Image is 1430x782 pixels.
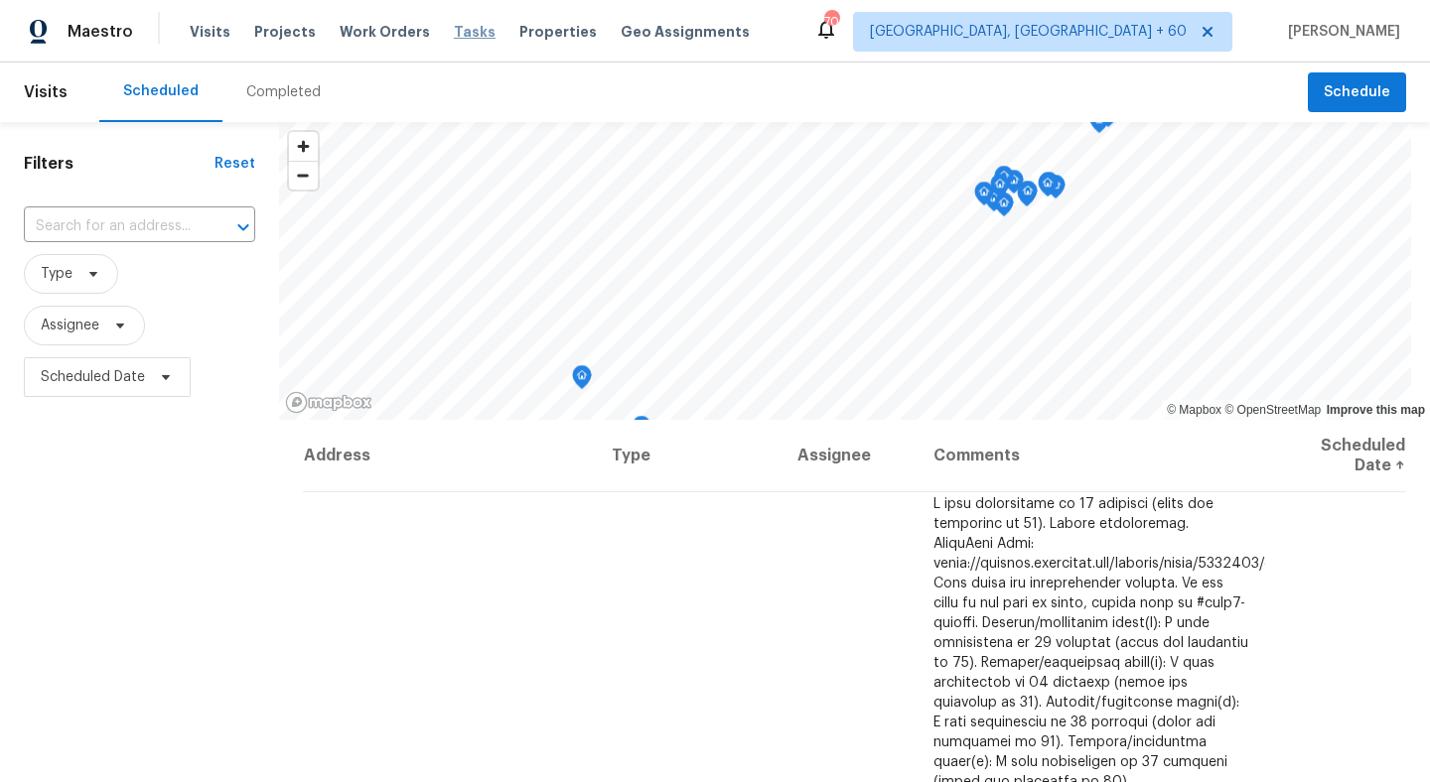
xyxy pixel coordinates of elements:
[246,82,321,102] div: Completed
[229,213,257,241] button: Open
[782,420,918,492] th: Assignee
[454,25,496,39] span: Tasks
[303,420,596,492] th: Address
[990,174,1010,204] div: Map marker
[214,154,255,174] div: Reset
[994,166,1014,196] div: Map marker
[870,22,1187,42] span: [GEOGRAPHIC_DATA], [GEOGRAPHIC_DATA] + 60
[1039,172,1059,202] div: Map marker
[1265,420,1406,492] th: Scheduled Date ↑
[572,365,592,396] div: Map marker
[123,81,199,101] div: Scheduled
[41,316,99,335] span: Assignee
[1167,403,1221,417] a: Mapbox
[596,420,782,492] th: Type
[974,182,994,212] div: Map marker
[1308,72,1406,113] button: Schedule
[918,420,1265,492] th: Comments
[1038,173,1058,203] div: Map marker
[24,70,68,114] span: Visits
[279,122,1411,420] canvas: Map
[519,22,597,42] span: Properties
[824,12,838,32] div: 704
[632,416,651,447] div: Map marker
[289,132,318,161] button: Zoom in
[41,264,72,284] span: Type
[1089,109,1109,140] div: Map marker
[1046,175,1066,205] div: Map marker
[1017,183,1037,213] div: Map marker
[621,22,750,42] span: Geo Assignments
[68,22,133,42] span: Maestro
[24,211,200,242] input: Search for an address...
[1004,170,1024,200] div: Map marker
[289,162,318,190] span: Zoom out
[289,161,318,190] button: Zoom out
[254,22,316,42] span: Projects
[994,193,1014,223] div: Map marker
[1018,181,1038,211] div: Map marker
[190,22,230,42] span: Visits
[1280,22,1400,42] span: [PERSON_NAME]
[285,391,372,414] a: Mapbox homepage
[340,22,430,42] span: Work Orders
[41,367,145,387] span: Scheduled Date
[1224,403,1321,417] a: OpenStreetMap
[1327,403,1425,417] a: Improve this map
[24,154,214,174] h1: Filters
[1324,80,1390,105] span: Schedule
